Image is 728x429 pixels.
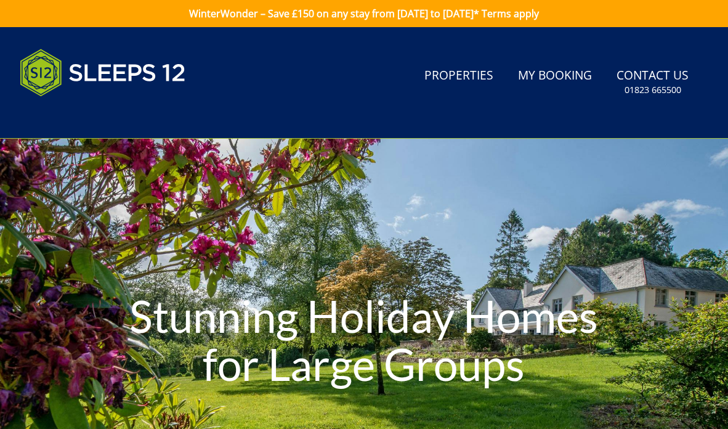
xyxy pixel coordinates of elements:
a: Contact Us01823 665500 [612,62,694,102]
a: My Booking [513,62,597,90]
iframe: Customer reviews powered by Trustpilot [14,111,143,121]
a: Properties [419,62,498,90]
h1: Stunning Holiday Homes for Large Groups [109,268,618,413]
small: 01823 665500 [625,84,681,96]
img: Sleeps 12 [20,42,186,104]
